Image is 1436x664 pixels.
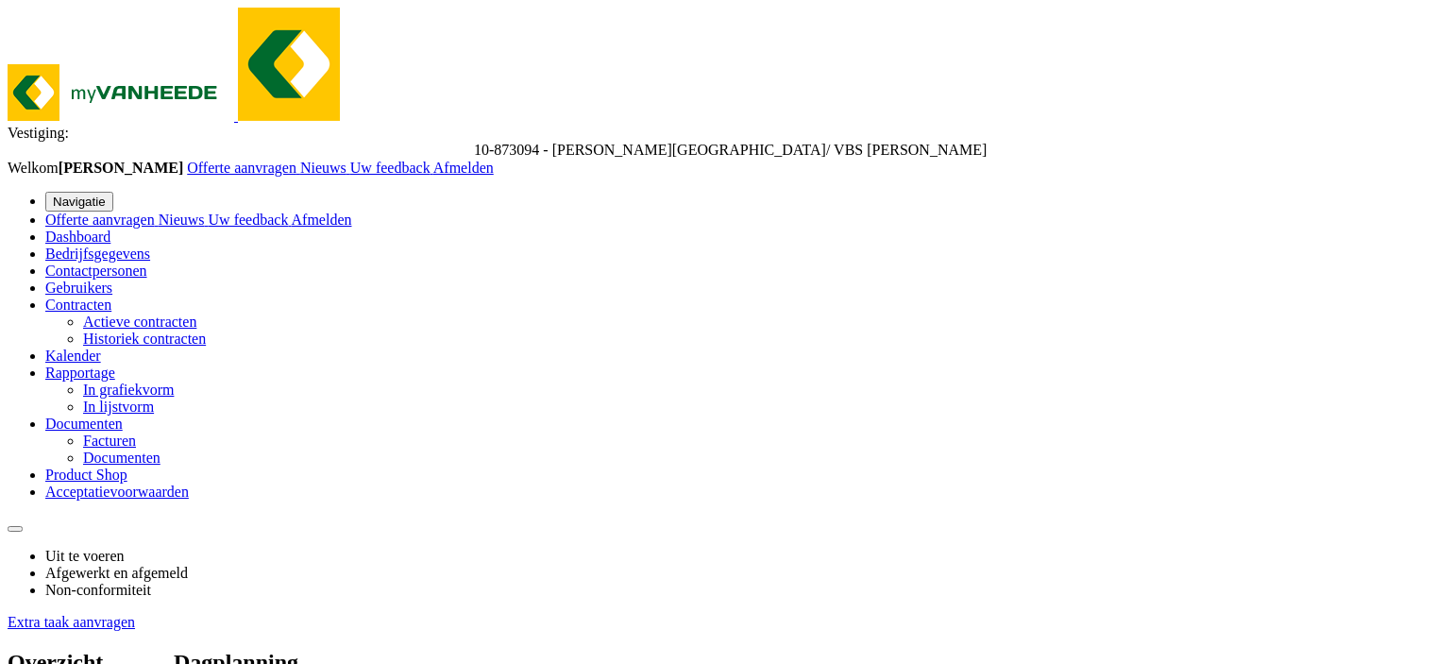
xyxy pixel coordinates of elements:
[45,280,112,296] a: Gebruikers
[45,192,113,212] button: Navigatie
[159,212,209,228] a: Nieuws
[8,160,187,176] span: Welkom
[45,548,1428,565] li: Uit te voeren
[209,212,289,228] span: Uw feedback
[187,160,300,176] a: Offerte aanvragen
[433,160,494,176] a: Afmelden
[45,565,1428,582] li: Afgewerkt en afgemeld
[187,160,296,176] span: Offerte aanvragen
[474,142,987,158] span: 10-873094 - OSCAR ROMERO COLLEGE/ VBS MELDERT - MELDERT
[238,8,340,121] img: myVanheede
[45,365,115,381] a: Rapportage
[83,450,160,466] a: Documenten
[59,160,183,176] strong: [PERSON_NAME]
[159,212,205,228] span: Nieuws
[45,467,127,483] a: Product Shop
[53,195,106,209] span: Navigatie
[8,64,234,121] img: myVanheede
[45,246,150,262] a: Bedrijfsgegevens
[83,399,154,415] a: In lijstvorm
[350,160,433,176] a: Uw feedback
[83,314,196,330] a: Actieve contracten
[300,160,346,176] span: Nieuws
[209,212,292,228] a: Uw feedback
[45,416,123,432] a: Documenten
[45,229,110,245] a: Dashboard
[45,263,147,279] a: Contactpersonen
[8,125,69,141] span: Vestiging:
[45,297,111,313] a: Contracten
[45,348,101,364] a: Kalender
[45,212,159,228] a: Offerte aanvragen
[83,382,174,398] a: In grafiekvorm
[45,212,155,228] span: Offerte aanvragen
[300,160,350,176] a: Nieuws
[83,433,136,449] a: Facturen
[8,614,135,630] a: Extra taak aanvragen
[45,582,1428,599] li: Non-conformiteit
[350,160,431,176] span: Uw feedback
[45,484,189,500] a: Acceptatievoorwaarden
[83,331,206,347] a: Historiek contracten
[292,212,352,228] a: Afmelden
